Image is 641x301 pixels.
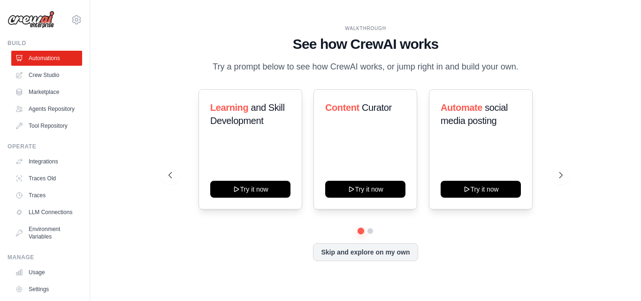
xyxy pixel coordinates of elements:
h1: See how CrewAI works [168,36,563,53]
button: Skip and explore on my own [313,243,418,261]
a: Automations [11,51,82,66]
button: Try it now [210,181,290,198]
a: Marketplace [11,85,82,100]
span: and Skill Development [210,102,284,126]
a: LLM Connections [11,205,82,220]
a: Integrations [11,154,82,169]
span: Automate [441,102,482,113]
a: Tool Repository [11,118,82,133]
span: social media posting [441,102,508,126]
span: Content [325,102,359,113]
div: Operate [8,143,82,150]
div: Build [8,39,82,47]
div: Manage [8,254,82,261]
div: WALKTHROUGH [168,25,563,32]
button: Try it now [441,181,521,198]
p: Try a prompt below to see how CrewAI works, or jump right in and build your own. [208,60,523,74]
span: Learning [210,102,248,113]
a: Agents Repository [11,101,82,116]
a: Environment Variables [11,222,82,244]
span: Curator [362,102,392,113]
a: Traces Old [11,171,82,186]
img: Logo [8,11,54,29]
a: Settings [11,282,82,297]
a: Usage [11,265,82,280]
button: Try it now [325,181,405,198]
a: Crew Studio [11,68,82,83]
a: Traces [11,188,82,203]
